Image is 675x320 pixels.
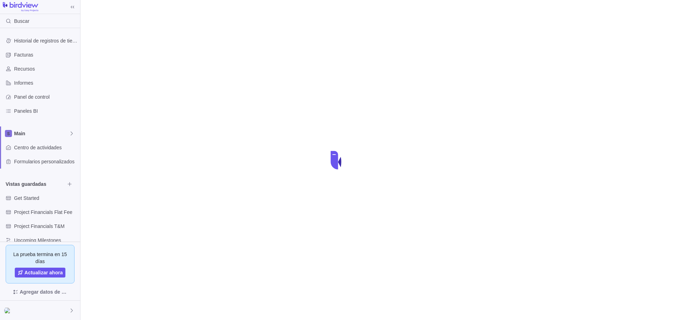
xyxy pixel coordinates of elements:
[14,158,77,165] span: Formularios personalizados
[14,144,77,151] span: Centro de actividades
[14,51,77,58] span: Facturas
[14,18,30,25] span: Buscar
[3,2,38,12] img: logo
[14,237,77,244] span: Upcoming Milestones
[14,130,69,137] span: Main
[4,306,13,315] div: Olmo
[25,269,63,276] span: Actualizar ahora
[14,107,77,115] span: Paneles BI
[15,268,66,277] a: Actualizar ahora
[14,195,77,202] span: Get Started
[12,251,69,265] span: La prueba termina en 15 días
[14,223,77,230] span: Project Financials T&M
[14,37,77,44] span: Historial de registros de tiempo
[4,308,13,313] img: Show
[14,79,77,86] span: Informes
[6,181,65,188] span: Vistas guardadas
[6,286,75,298] span: Agregar datos de muestra
[323,146,352,174] div: loading
[14,209,77,216] span: Project Financials Flat Fee
[65,179,75,189] span: Explorar vistas
[20,288,67,296] span: Agregar datos de muestra
[14,93,77,100] span: Panel de control
[14,65,77,72] span: Recursos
